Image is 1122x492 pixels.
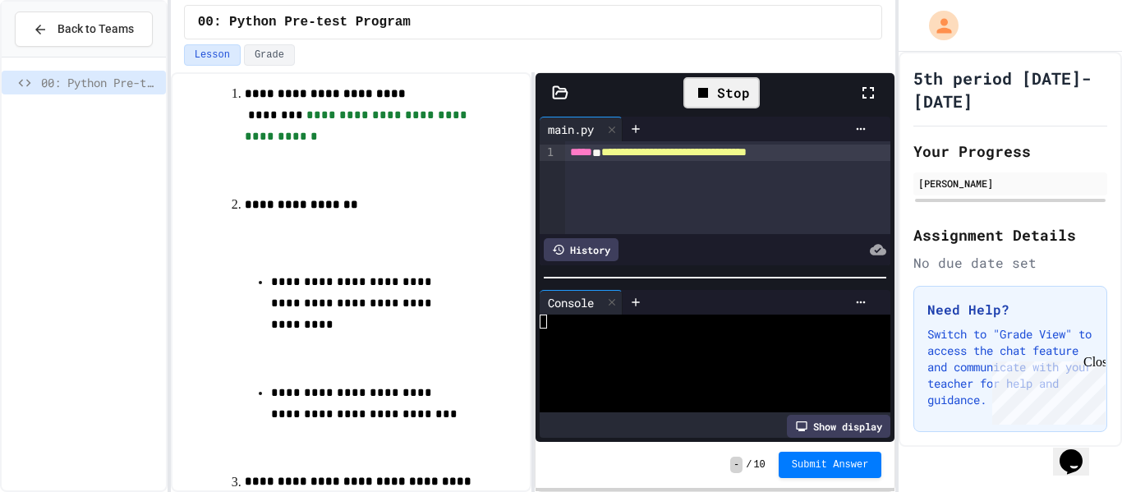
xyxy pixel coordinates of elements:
[244,44,295,66] button: Grade
[779,452,882,478] button: Submit Answer
[913,67,1107,113] h1: 5th period [DATE]-[DATE]
[540,294,602,311] div: Console
[15,11,153,47] button: Back to Teams
[746,458,752,471] span: /
[753,458,765,471] span: 10
[544,238,618,261] div: History
[927,326,1093,408] p: Switch to "Grade View" to access the chat feature and communicate with your teacher for help and ...
[683,77,760,108] div: Stop
[41,74,159,91] span: 00: Python Pre-test Program
[7,7,113,104] div: Chat with us now!Close
[198,12,411,32] span: 00: Python Pre-test Program
[787,415,890,438] div: Show display
[1053,426,1106,476] iframe: chat widget
[540,121,602,138] div: main.py
[918,176,1102,191] div: [PERSON_NAME]
[912,7,963,44] div: My Account
[184,44,241,66] button: Lesson
[913,140,1107,163] h2: Your Progress
[927,300,1093,320] h3: Need Help?
[540,290,623,315] div: Console
[57,21,134,38] span: Back to Teams
[792,458,869,471] span: Submit Answer
[913,223,1107,246] h2: Assignment Details
[730,457,743,473] span: -
[540,117,623,141] div: main.py
[913,253,1107,273] div: No due date set
[540,145,556,161] div: 1
[986,355,1106,425] iframe: chat widget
